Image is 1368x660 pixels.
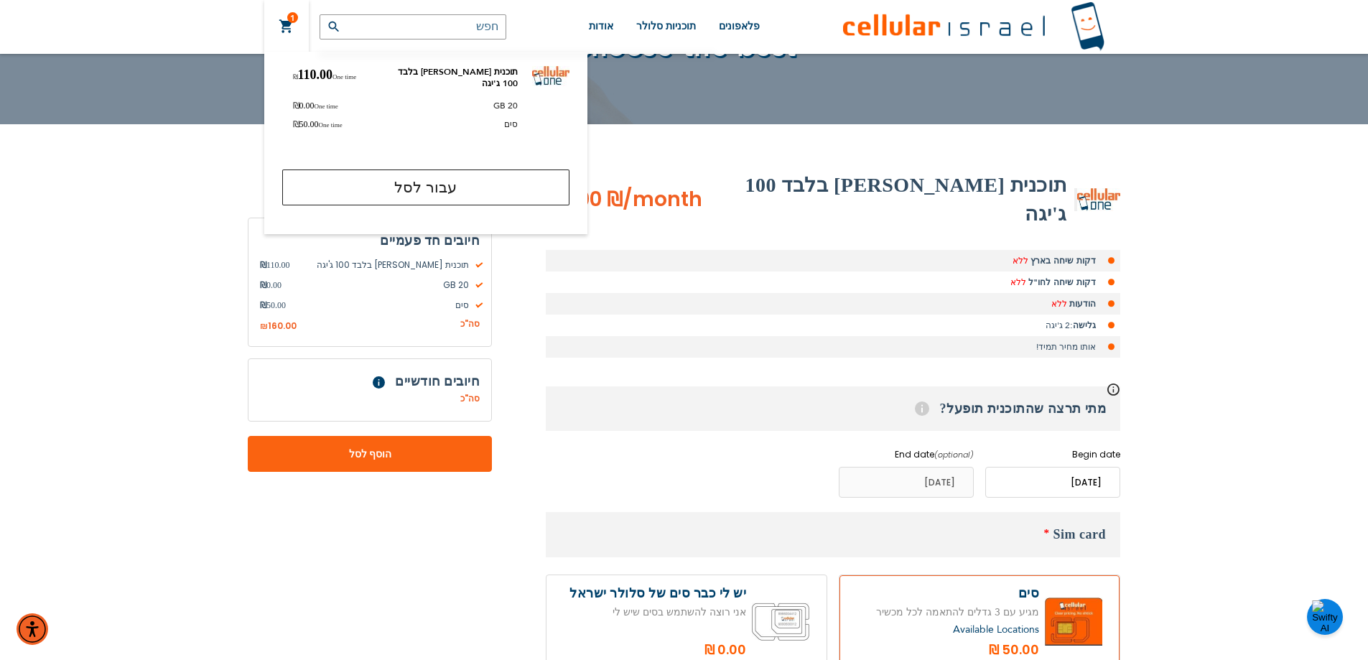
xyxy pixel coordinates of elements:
[320,14,506,39] input: חפש
[1070,320,1096,331] strong: גלישה:
[1069,298,1096,310] strong: הודעות
[623,185,702,214] span: /month
[293,101,299,111] span: ₪
[1013,255,1028,266] span: ללא
[260,259,290,271] span: 110.00
[293,100,338,111] span: 0.00
[532,66,569,86] img: תוכנית וייז בלבד 2 גיגה
[260,279,266,292] span: ₪
[460,392,480,405] span: סה"כ
[493,100,518,111] span: 20 GB
[293,118,343,130] span: 50.00
[1010,276,1026,288] span: ללא
[248,182,492,203] strong: סה"כ
[293,73,298,80] span: ₪
[268,320,297,332] span: 160.00
[260,320,268,333] span: ₪
[295,447,445,462] span: הוסף לסל
[719,21,760,32] span: פלאפונים
[546,386,1120,431] h3: מתי תרצה שהתוכנית תופעל?
[1053,527,1107,542] span: Sim card
[260,230,480,251] h3: חיובים חד פעמיים
[293,119,299,129] span: ₪
[315,103,338,110] span: One time
[286,299,480,312] span: סים
[915,401,929,416] span: Help
[332,73,356,80] span: One time
[1051,298,1067,310] span: ללא
[394,179,456,196] span: עבור לסל
[1030,255,1096,266] strong: דקות שיחה בארץ
[398,66,518,89] a: תוכנית [PERSON_NAME] בלבד 100 ג'יגה
[293,66,357,89] span: 110.00
[260,299,286,312] span: 50.00
[290,259,480,271] span: תוכנית [PERSON_NAME] בלבד 100 ג'יגה
[953,623,1039,636] a: Available Locations
[702,171,1067,228] h2: תוכנית [PERSON_NAME] בלבד 100 ג'יגה
[319,121,343,129] span: One time
[460,317,480,331] span: סה"כ
[1077,188,1120,211] img: תוכנית וייז בלבד 2 גיגה
[395,372,480,390] span: חיובים חודשיים
[504,118,518,130] span: סים
[546,336,1120,358] li: אותו מחיר תמיד!
[843,1,1104,52] img: לוגו סלולר ישראל
[373,376,385,389] span: Help
[839,467,974,498] input: MM/DD/YYYY
[260,279,281,292] span: 0.00
[282,169,569,205] a: עבור לסל
[546,315,1120,336] li: 2 ג'יגה
[985,467,1120,498] input: MM/DD/YYYY
[260,299,266,312] span: ₪
[17,613,48,645] div: תפריט נגישות
[839,448,974,461] label: End date
[636,21,696,32] span: תוכניות סלולר
[1028,276,1096,288] strong: דקות שיחה לחו"ל
[985,448,1120,461] label: Begin date
[279,18,294,35] a: 1
[290,12,295,24] span: 1
[934,449,974,460] i: (optional)
[281,279,480,292] span: 20 GB
[589,21,613,32] span: אודות
[248,436,492,472] button: הוסף לסל
[260,259,266,271] span: ₪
